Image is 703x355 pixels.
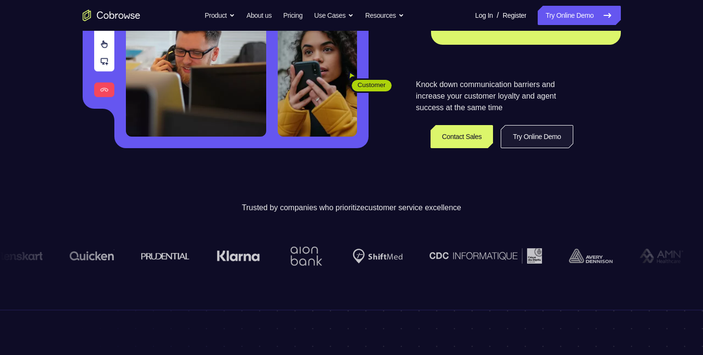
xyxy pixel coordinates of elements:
[365,203,461,212] span: customer service excellence
[568,249,612,263] img: avery-dennison
[286,237,325,276] img: Aion Bank
[497,10,499,21] span: /
[283,6,302,25] a: Pricing
[83,10,140,21] a: Go to the home page
[352,249,402,264] img: Shiftmed
[475,6,493,25] a: Log In
[205,6,235,25] button: Product
[141,252,189,260] img: prudential
[365,6,404,25] button: Resources
[416,79,573,114] p: Knock down communication barriers and increase your customer loyalty and agent success at the sam...
[431,125,493,148] a: Contact Sales
[429,248,542,263] img: CDC Informatique
[501,125,573,148] a: Try Online Demo
[314,6,354,25] button: Use Cases
[538,6,620,25] a: Try Online Demo
[503,6,526,25] a: Register
[278,23,357,137] img: A customer holding their phone
[247,6,271,25] a: About us
[216,250,259,262] img: Klarna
